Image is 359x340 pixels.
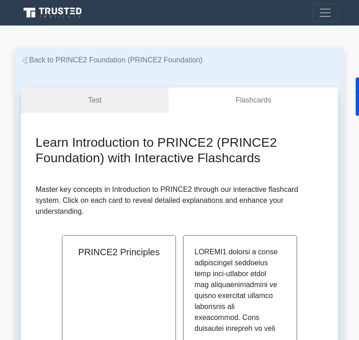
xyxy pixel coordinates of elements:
a: Test [21,88,169,113]
h2: PRINCE2 Principles [73,247,164,258]
a: Flashcards [169,88,338,113]
h2: Learn Introduction to PRINCE2 (PRINCE2 Foundation) with Interactive Flashcards [36,135,323,166]
a: Back to PRINCE2 Foundation (PRINCE2 Foundation) [21,56,203,64]
button: Toggle navigation [313,4,338,22]
p: Master key concepts in Introduction to PRINCE2 through our interactive flashcard system. Click on... [36,184,323,217]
